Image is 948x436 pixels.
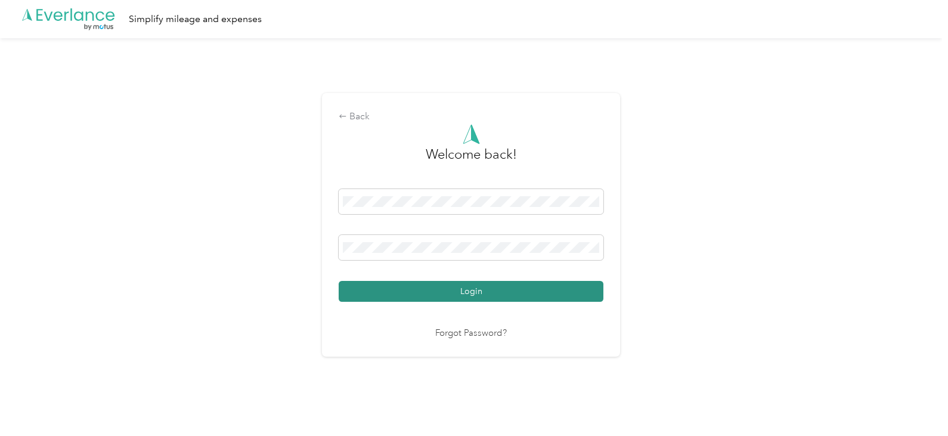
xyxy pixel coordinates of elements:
[426,144,517,177] h3: greeting
[129,12,262,27] div: Simplify mileage and expenses
[435,327,507,341] a: Forgot Password?
[339,281,603,302] button: Login
[339,110,603,124] div: Back
[881,369,948,436] iframe: Everlance-gr Chat Button Frame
